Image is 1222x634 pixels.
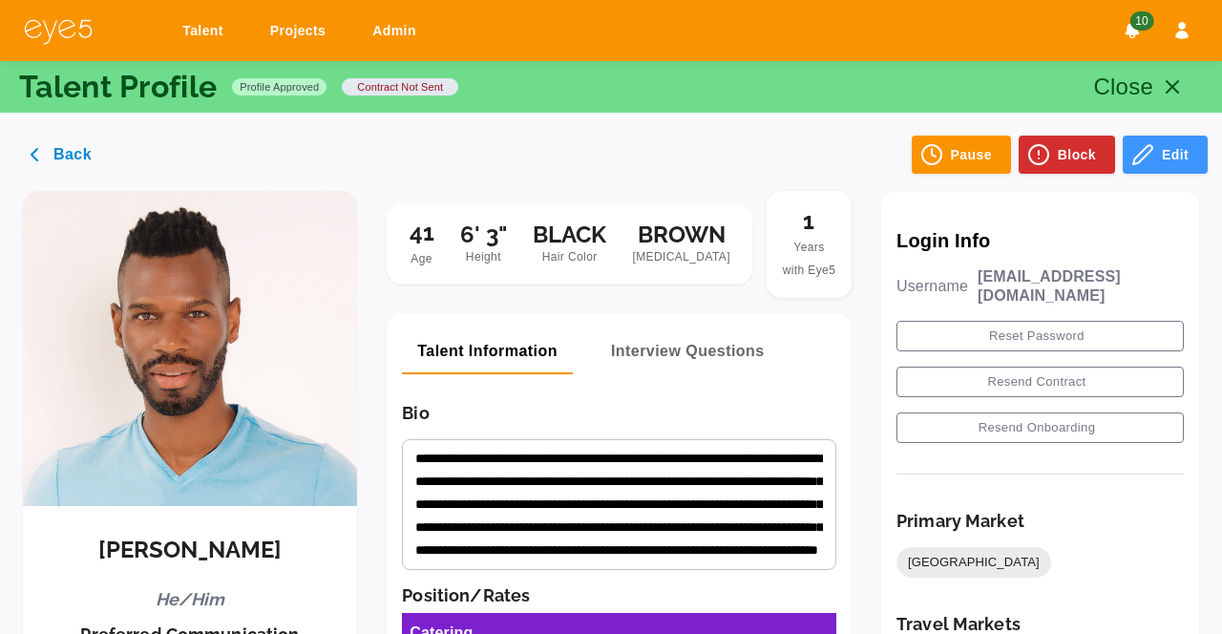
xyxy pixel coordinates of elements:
[896,412,1184,443] button: Resend Onboarding
[896,229,1184,252] p: Login Info
[410,220,434,247] h5: 41
[896,321,1184,351] button: Reset Password
[632,222,730,249] h5: BROWN
[258,13,345,49] a: Projects
[782,208,835,236] h5: 1
[533,248,606,267] span: Hair Color
[460,222,507,249] h5: 6' 3"
[232,79,327,95] span: Profile Approved
[1082,64,1204,110] button: Close
[19,72,217,102] p: Talent Profile
[1115,13,1149,48] button: Notifications
[402,403,835,424] h6: Bio
[912,136,1011,174] button: Pause
[402,585,835,606] h6: Position/Rates
[783,241,836,277] span: Years with Eye5
[156,589,225,610] h6: He/Him
[896,367,1184,397] button: Resend Contract
[632,248,730,267] span: [MEDICAL_DATA]
[23,191,357,506] img: Chaniel Andran
[1129,11,1153,31] span: 10
[896,511,1024,532] h6: Primary Market
[23,17,94,45] img: eye5
[98,537,282,564] h5: [PERSON_NAME]
[360,13,435,49] a: Admin
[978,267,1184,306] p: [EMAIL_ADDRESS][DOMAIN_NAME]
[460,248,507,267] span: Height
[1019,136,1115,174] button: Block
[402,328,573,374] button: Talent Information
[1123,136,1208,174] button: Edit
[411,252,432,265] span: Age
[170,13,242,49] a: Talent
[349,79,451,95] span: contract not sent
[896,553,1051,572] span: [GEOGRAPHIC_DATA]
[14,136,111,174] button: Back
[896,277,968,296] p: Username
[596,328,780,374] button: Interview Questions
[533,222,606,249] h5: BLACK
[1094,70,1154,104] p: Close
